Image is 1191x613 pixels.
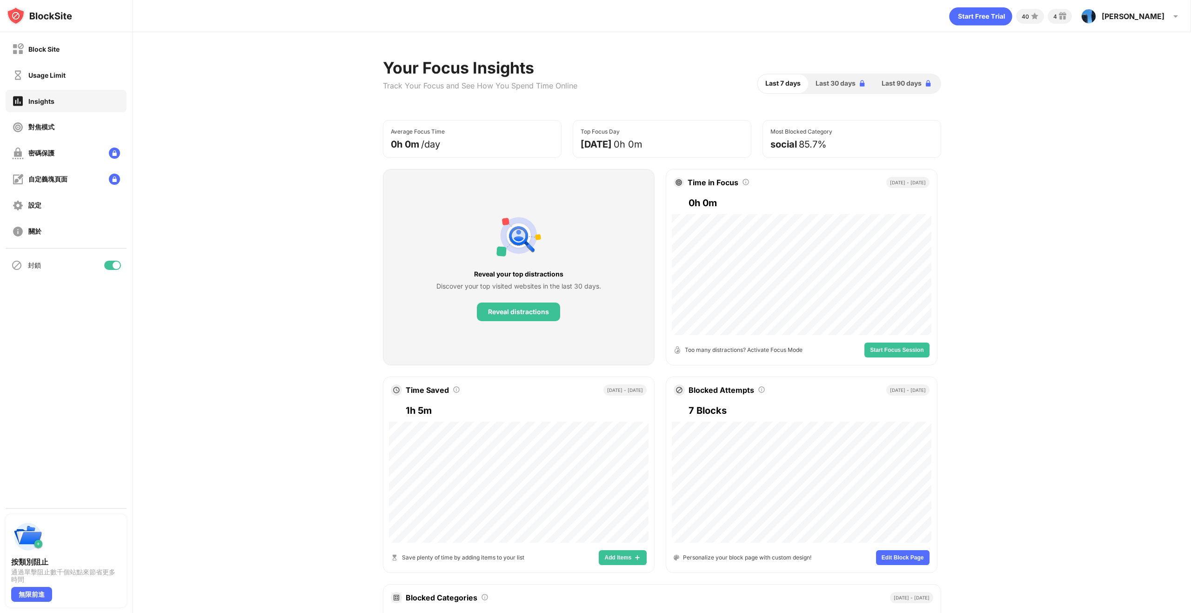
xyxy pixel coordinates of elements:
img: block-off.svg [12,43,24,55]
div: Track Your Focus and See How You Spend Time Online [383,81,577,90]
button: Edit Block Page [876,550,930,565]
span: Last 90 days [882,78,922,88]
img: lock-menu.svg [109,174,120,185]
div: [DATE] - [DATE] [603,384,647,396]
img: lock-blue.svg [857,79,867,88]
div: Block Site [28,45,60,53]
div: 1h 5m [406,403,647,418]
div: 按類別阻止 [11,557,121,566]
div: Time in Focus [688,178,738,187]
div: Too many distractions? Activate Focus Mode [685,345,803,354]
div: 4 [1053,13,1057,20]
img: settings-off.svg [12,200,24,211]
div: 40 [1022,13,1029,20]
div: 關於 [28,227,41,236]
img: insights-on.svg [12,95,24,107]
div: Reveal distractions [488,308,549,316]
img: personal-suggestions.svg [496,213,541,258]
button: Add Items [599,550,646,565]
img: tooltip.svg [481,593,488,601]
div: Discover your top visited websites in the last 30 days. [436,281,601,291]
div: Save plenty of time by adding items to your list [402,553,524,562]
img: open-timer.svg [674,346,681,354]
div: Your Focus Insights [383,58,577,77]
img: add-items.svg [634,554,641,561]
span: Last 7 days [765,78,801,88]
div: 通過單擊阻止數千個站點來節省更多時間 [11,568,121,583]
div: animation [949,7,1012,26]
img: color-pallet.svg [674,555,679,560]
div: Insights [28,97,54,105]
div: Time Saved [406,385,449,395]
img: blocking-icon.svg [11,260,22,271]
img: block-icon.svg [676,386,683,394]
div: 0h 0m [614,139,642,150]
div: 密碼保護 [28,149,54,158]
img: reward-small.svg [1057,11,1068,22]
img: customize-block-page-off.svg [12,174,24,185]
img: lock-blue.svg [923,79,933,88]
div: social [770,139,797,150]
div: [DATE] - [DATE] [890,592,933,603]
img: focus-off.svg [12,121,24,133]
div: 7 Blocks [689,403,930,418]
img: doughnut-graph-icon.svg [393,594,400,601]
div: 0h 0m [391,139,419,150]
span: Start Focus Session [870,347,923,353]
div: 85.7% [799,139,827,150]
img: clock.svg [393,386,400,394]
img: logo-blocksite.svg [7,7,72,25]
div: [DATE] - [DATE] [886,384,930,396]
img: hourglass.svg [391,554,398,561]
div: Personalize your block page with custom design! [683,553,811,562]
img: ACg8ocLNC-HdWjOsvtiiq0XxJfwOfD5jf3qDWsNkcXt4J0TS-zMbQg=s96-c [1081,9,1096,24]
img: tooltip.svg [758,386,765,393]
div: [PERSON_NAME] [1102,12,1164,21]
div: Most Blocked Category [770,128,832,135]
div: Top Focus Day [581,128,620,135]
div: [DATE] - [DATE] [886,177,930,188]
div: Blocked Categories [406,593,477,602]
div: 自定義塊頁面 [28,175,67,184]
div: Usage Limit [28,71,66,79]
div: 封鎖 [28,261,41,270]
div: Reveal your top distractions [436,269,601,279]
span: Last 30 days [816,78,856,88]
img: tooltip.svg [742,178,749,186]
div: 0h 0m [689,195,930,210]
img: lock-menu.svg [109,148,120,159]
span: Edit Block Page [882,555,924,560]
div: 設定 [28,201,41,210]
img: push-categories.svg [11,520,45,553]
div: [DATE] [581,139,612,150]
button: Start Focus Session [864,343,929,357]
img: target.svg [676,179,682,186]
img: password-protection-off.svg [12,148,24,159]
div: 無限前進 [11,587,52,602]
div: Blocked Attempts [689,385,754,395]
span: Add Items [604,555,631,560]
img: tooltip.svg [453,386,460,393]
img: about-off.svg [12,226,24,237]
img: time-usage-off.svg [12,69,24,81]
div: Average Focus Time [391,128,445,135]
img: points-small.svg [1029,11,1040,22]
div: /day [421,139,440,150]
div: 對焦模式 [28,123,54,132]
